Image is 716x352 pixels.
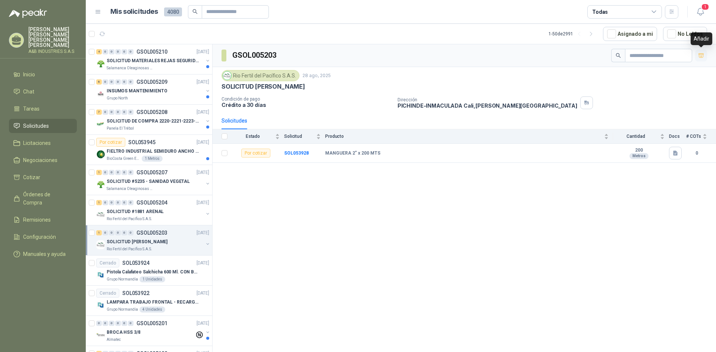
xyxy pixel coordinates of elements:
[86,135,212,165] a: Por cotizarSOL053945[DATE] Company LogoFIELTRO INDUSTRIAL SEMIDURO ANCHO 25 MMBioCosta Green Ener...
[284,150,309,156] a: SOL053928
[701,3,709,10] span: 1
[115,321,121,326] div: 0
[107,126,134,131] p: Panela El Trébol
[23,88,34,96] span: Chat
[96,270,105,279] img: Company Logo
[23,70,35,79] span: Inicio
[115,200,121,205] div: 0
[115,79,121,85] div: 0
[686,150,707,157] b: 0
[103,170,108,175] div: 0
[115,49,121,54] div: 0
[109,321,114,326] div: 0
[96,319,211,343] a: 0 0 0 0 0 0 GSOL005201[DATE] Company LogoBROCA HSS 3/8Almatec
[9,102,77,116] a: Tareas
[222,70,299,81] div: Rio Fertil del Pacífico S.A.S.
[23,139,51,147] span: Licitaciones
[107,148,200,155] p: FIELTRO INDUSTRIAL SEMIDURO ANCHO 25 MM
[9,213,77,227] a: Remisiones
[103,230,108,235] div: 0
[122,260,150,266] p: SOL053924
[398,102,577,109] p: PICHINDE-INMACULADA Cali , [PERSON_NAME][GEOGRAPHIC_DATA]
[241,149,270,158] div: Por cotizar
[107,88,167,95] p: INSUMOS MANTENIMIENTO
[96,110,102,115] div: 7
[122,321,127,326] div: 0
[107,156,140,162] p: BioCosta Green Energy S.A.S
[613,148,665,153] b: 200
[128,79,134,85] div: 0
[103,79,108,85] div: 0
[122,291,150,296] p: SOL053922
[9,119,77,133] a: Solicitudes
[629,153,649,159] div: Metros
[128,170,134,175] div: 0
[107,269,200,276] p: Pistola Calafateo Salchicha 600 Ml. CON BOQUILLA
[136,49,167,54] p: GSOL005210
[136,170,167,175] p: GSOL005207
[663,27,707,41] button: No Leídos
[23,105,40,113] span: Tareas
[302,72,331,79] p: 28 ago, 2025
[223,72,231,80] img: Company Logo
[9,9,47,18] img: Logo peakr
[23,156,57,164] span: Negociaciones
[222,102,392,108] p: Crédito a 30 días
[136,110,167,115] p: GSOL005208
[86,256,212,286] a: CerradoSOL053924[DATE] Company LogoPistola Calafateo Salchicha 600 Ml. CON BOQUILLAGrupo Normandí...
[232,50,277,61] h3: GSOL005203
[96,77,211,101] a: 6 0 0 0 0 0 GSOL005209[DATE] Company LogoINSUMOS MANTENIMIENTOGrupo North
[136,230,167,235] p: GSOL005203
[613,134,659,139] span: Cantidad
[9,247,77,261] a: Manuales y ayuda
[96,59,105,68] img: Company Logo
[284,134,315,139] span: Solicitud
[96,138,125,147] div: Por cotizar
[128,110,134,115] div: 0
[96,289,119,298] div: Cerrado
[9,67,77,82] a: Inicio
[96,49,102,54] div: 4
[669,129,686,144] th: Docs
[115,230,121,235] div: 0
[694,5,707,19] button: 1
[142,156,163,162] div: 1 Metros
[103,49,108,54] div: 0
[109,230,114,235] div: 0
[107,299,200,306] p: LAMPARA TRABAJO FRONTAL - RECARGABLE
[122,200,127,205] div: 0
[107,57,200,64] p: SOLICITUD MATERIALES REJAS SEGURIDAD - OFICINA
[686,129,716,144] th: # COTs
[232,134,274,139] span: Estado
[9,187,77,210] a: Órdenes de Compra
[96,331,105,340] img: Company Logo
[9,230,77,244] a: Configuración
[122,110,127,115] div: 0
[197,260,209,267] p: [DATE]
[222,83,305,91] p: SOLICITUD [PERSON_NAME]
[197,229,209,237] p: [DATE]
[109,200,114,205] div: 0
[96,120,105,129] img: Company Logo
[23,250,66,258] span: Manuales y ayuda
[122,230,127,235] div: 0
[103,110,108,115] div: 0
[128,200,134,205] div: 0
[96,301,105,310] img: Company Logo
[96,180,105,189] img: Company Logo
[107,276,138,282] p: Grupo Normandía
[616,53,621,58] span: search
[284,129,325,144] th: Solicitud
[96,47,211,71] a: 4 0 0 0 0 0 GSOL005210[DATE] Company LogoSOLICITUD MATERIALES REJAS SEGURIDAD - OFICINASalamanca ...
[128,140,156,145] p: SOL053945
[398,97,577,102] p: Dirección
[96,108,211,131] a: 7 0 0 0 0 0 GSOL005208[DATE] Company LogoSOLICITUD DE COMPRA 2220-2221-2223-2224Panela El Trébol
[107,307,138,313] p: Grupo Normandía
[197,139,209,146] p: [DATE]
[222,96,392,102] p: Condición de pago
[197,290,209,297] p: [DATE]
[115,170,121,175] div: 0
[28,27,77,48] p: [PERSON_NAME] [PERSON_NAME] [PERSON_NAME] [PERSON_NAME]
[222,117,247,125] div: Solicitudes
